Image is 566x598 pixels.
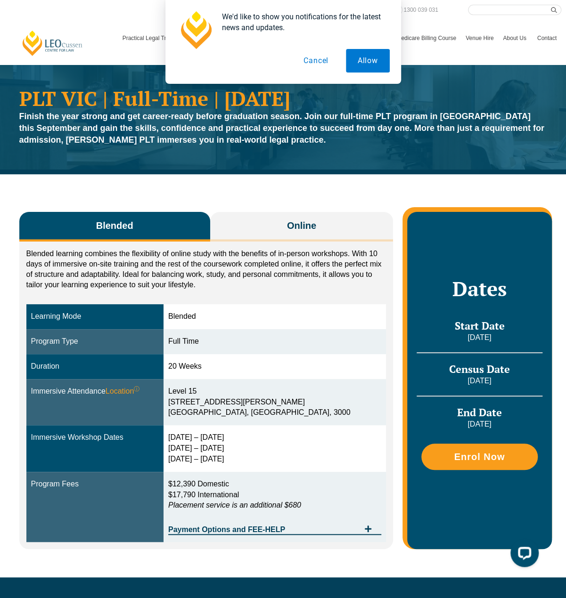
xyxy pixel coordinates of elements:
[26,249,386,290] p: Blended learning combines the flexibility of online study with the benefits of in-person workshop...
[454,452,505,461] span: Enrol Now
[417,376,542,386] p: [DATE]
[31,386,159,397] div: Immersive Attendance
[19,112,544,145] strong: Finish the year strong and get career-ready before graduation season. Join our full-time PLT prog...
[417,277,542,300] h2: Dates
[19,88,547,108] h1: PLT VIC | Full-Time | [DATE]
[168,526,360,533] span: Payment Options and FEE-HELP
[134,386,139,392] sup: ⓘ
[31,432,159,443] div: Immersive Workshop Dates
[31,361,159,372] div: Duration
[417,332,542,343] p: [DATE]
[168,480,229,488] span: $12,390 Domestic
[106,386,140,397] span: Location
[31,479,159,490] div: Program Fees
[19,212,394,549] div: Tabs. Open items with Enter or Space, close with Escape and navigate using the Arrow keys.
[214,11,390,33] div: We'd like to show you notifications for the latest news and updates.
[31,336,159,347] div: Program Type
[177,11,214,49] img: notification icon
[168,432,381,465] div: [DATE] – [DATE] [DATE] – [DATE] [DATE] – [DATE]
[292,49,340,73] button: Cancel
[168,311,381,322] div: Blended
[503,535,542,574] iframe: LiveChat chat widget
[287,219,316,232] span: Online
[168,491,239,499] span: $17,790 International
[168,386,381,419] div: Level 15 [STREET_ADDRESS][PERSON_NAME] [GEOGRAPHIC_DATA], [GEOGRAPHIC_DATA], 3000
[449,362,510,376] span: Census Date
[454,319,504,332] span: Start Date
[31,311,159,322] div: Learning Mode
[457,405,502,419] span: End Date
[346,49,390,73] button: Allow
[168,336,381,347] div: Full Time
[417,419,542,429] p: [DATE]
[168,361,381,372] div: 20 Weeks
[421,444,537,470] a: Enrol Now
[96,219,133,232] span: Blended
[168,501,301,509] em: Placement service is an additional $680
